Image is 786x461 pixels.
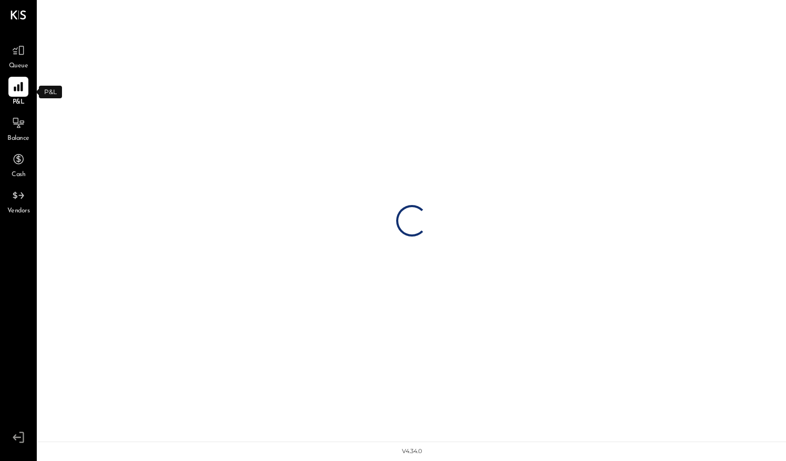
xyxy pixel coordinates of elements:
[1,40,36,71] a: Queue
[39,86,62,98] div: P&L
[12,170,25,180] span: Cash
[1,77,36,107] a: P&L
[9,62,28,71] span: Queue
[402,447,422,456] div: v 4.34.0
[7,134,29,144] span: Balance
[13,98,25,107] span: P&L
[1,149,36,180] a: Cash
[1,113,36,144] a: Balance
[7,207,30,216] span: Vendors
[1,186,36,216] a: Vendors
